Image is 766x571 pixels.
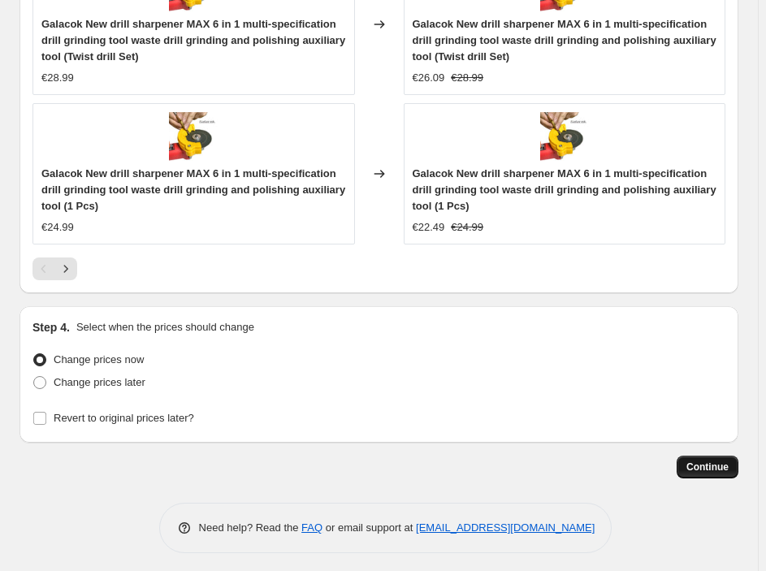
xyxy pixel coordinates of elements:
[451,70,483,86] strike: €28.99
[413,70,445,86] div: €26.09
[686,461,729,474] span: Continue
[413,219,445,236] div: €22.49
[54,376,145,388] span: Change prices later
[76,319,254,335] p: Select when the prices should change
[169,112,218,161] img: 32524ae009b1401cbb5bdb0522e1b894_80x.webp
[41,219,74,236] div: €24.99
[677,456,738,478] button: Continue
[32,319,70,335] h2: Step 4.
[413,167,716,212] span: Galacok New drill sharpener MAX 6 in 1 multi-specification drill grinding tool waste drill grindi...
[451,219,483,236] strike: €24.99
[54,412,194,424] span: Revert to original prices later?
[41,18,345,63] span: Galacok New drill sharpener MAX 6 in 1 multi-specification drill grinding tool waste drill grindi...
[540,112,589,161] img: 32524ae009b1401cbb5bdb0522e1b894_80x.webp
[54,353,144,366] span: Change prices now
[322,521,416,534] span: or email support at
[199,521,302,534] span: Need help? Read the
[41,167,345,212] span: Galacok New drill sharpener MAX 6 in 1 multi-specification drill grinding tool waste drill grindi...
[54,257,77,280] button: Next
[301,521,322,534] a: FAQ
[416,521,595,534] a: [EMAIL_ADDRESS][DOMAIN_NAME]
[413,18,716,63] span: Galacok New drill sharpener MAX 6 in 1 multi-specification drill grinding tool waste drill grindi...
[32,257,77,280] nav: Pagination
[41,70,74,86] div: €28.99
